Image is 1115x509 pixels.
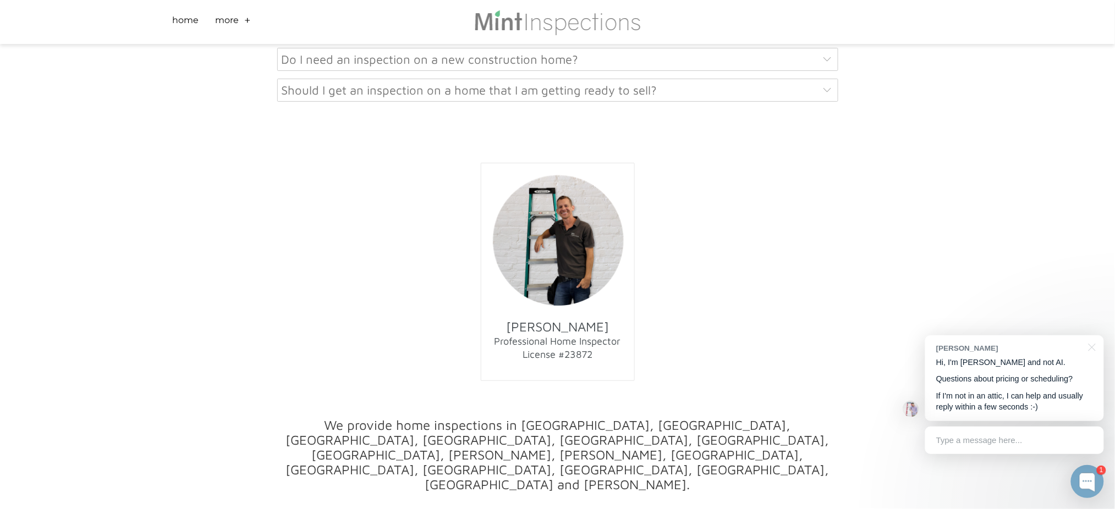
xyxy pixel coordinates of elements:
[903,401,919,417] img: Josh Molleur
[173,14,199,31] a: Home
[277,79,838,102] div: Should I get an inspection on a home that I am getting ready to sell?
[936,357,1093,368] p: Hi, I'm [PERSON_NAME] and not AI.
[245,14,251,31] a: +
[277,48,838,71] div: Do I need an inspection on a new construction home?
[495,335,621,360] font: Professional Home Inspector License #23872
[936,390,1093,413] p: If I'm not in an attic, I can help and usually reply within a few seconds :-)
[936,343,1082,353] div: [PERSON_NAME]
[1097,466,1106,475] div: 1
[506,319,609,334] font: [PERSON_NAME]
[936,373,1093,385] p: Questions about pricing or scheduling?
[925,427,1104,454] div: Type a message here...
[216,14,239,31] a: More
[492,174,624,306] img: Picture
[285,417,830,492] font: ​We provide home inspections in [GEOGRAPHIC_DATA], [GEOGRAPHIC_DATA], [GEOGRAPHIC_DATA], [GEOGRAP...
[474,9,641,35] img: Mint Inspections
